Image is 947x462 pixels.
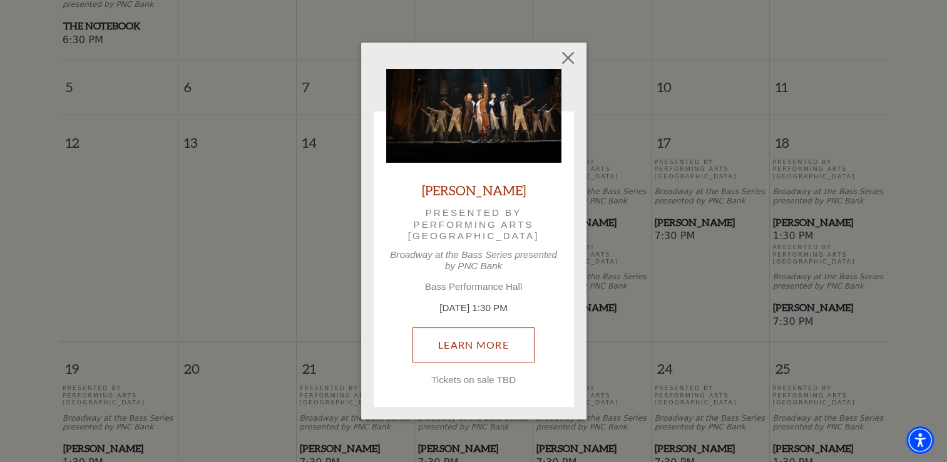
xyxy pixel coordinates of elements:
[386,249,561,272] p: Broadway at the Bass Series presented by PNC Bank
[386,281,561,292] p: Bass Performance Hall
[906,426,934,454] div: Accessibility Menu
[386,69,561,163] img: Hamilton
[404,207,544,242] p: Presented by Performing Arts [GEOGRAPHIC_DATA]
[412,327,535,362] a: July 18, 1:30 PM Learn More Tickets on sale TBD
[422,182,526,198] a: [PERSON_NAME]
[386,374,561,386] p: Tickets on sale TBD
[386,301,561,316] p: [DATE] 1:30 PM
[556,46,580,69] button: Close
